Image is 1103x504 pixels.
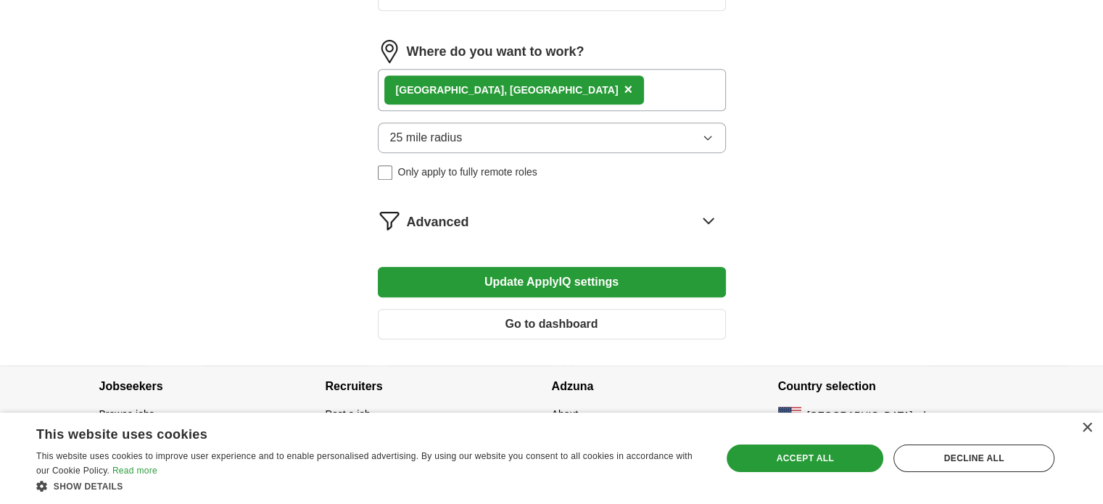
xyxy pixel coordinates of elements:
a: Post a job [326,408,371,420]
button: Go to dashboard [378,309,726,339]
a: Read more, opens a new window [112,466,157,476]
div: Close [1081,423,1092,434]
label: Where do you want to work? [407,42,584,62]
div: Decline all [893,445,1054,472]
div: Accept all [727,445,883,472]
span: 25 mile radius [390,129,463,146]
div: This website uses cookies [36,421,665,443]
a: Browse jobs [99,408,154,420]
button: 25 mile radius [378,123,726,153]
div: [GEOGRAPHIC_DATA], [GEOGRAPHIC_DATA] [396,83,619,98]
span: Advanced [407,212,469,232]
span: Show details [54,482,123,492]
span: × [624,81,632,97]
img: filter [378,209,401,232]
a: About [552,408,579,420]
button: Update ApplyIQ settings [378,267,726,297]
span: [GEOGRAPHIC_DATA] [807,408,913,424]
button: change [918,408,951,424]
span: This website uses cookies to improve user experience and to enable personalised advertising. By u... [36,451,693,476]
span: Only apply to fully remote roles [398,165,537,180]
button: × [624,79,632,101]
div: Show details [36,479,701,493]
h4: Country selection [778,366,1004,407]
img: US flag [778,407,801,424]
img: location.png [378,40,401,63]
input: Only apply to fully remote roles [378,165,392,180]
